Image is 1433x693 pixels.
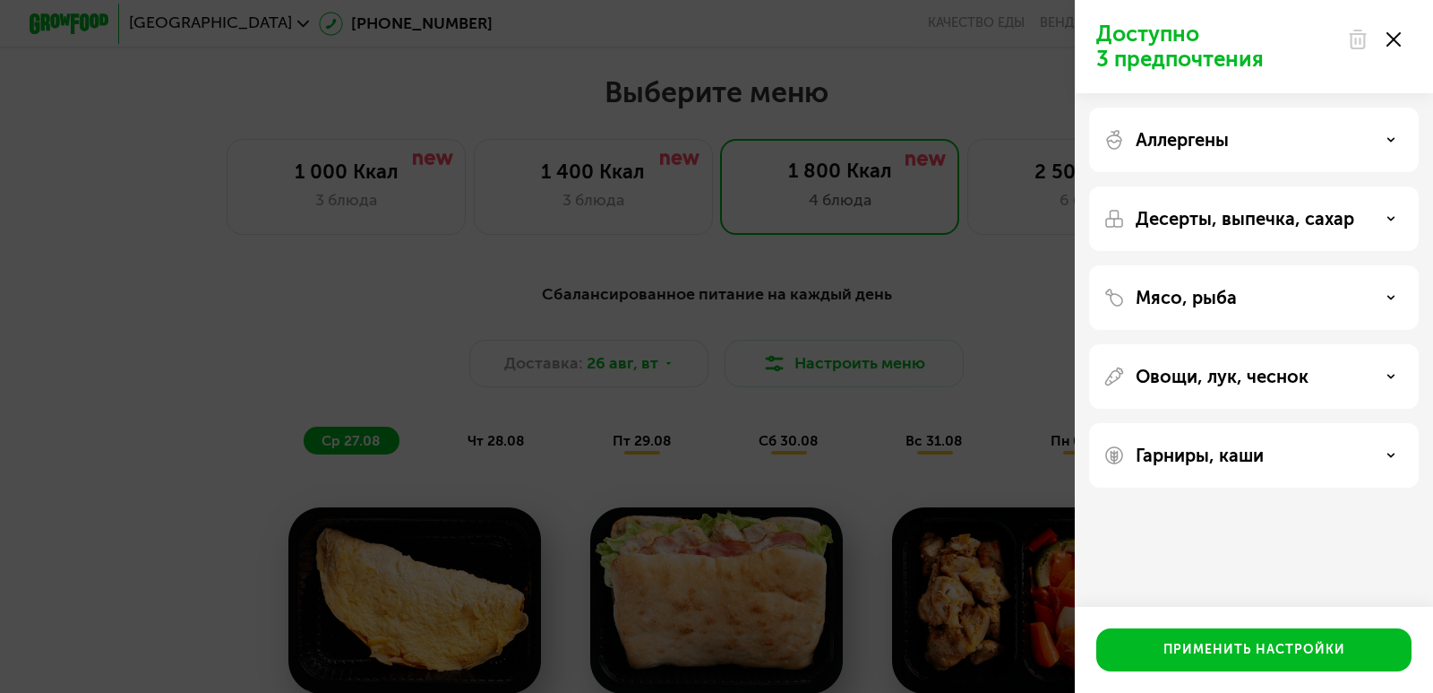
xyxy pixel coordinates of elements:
[1136,287,1237,308] p: Мясо, рыба
[1096,628,1412,671] button: Применить настройки
[1136,366,1309,387] p: Овощи, лук, чеснок
[1136,129,1229,151] p: Аллергены
[1136,445,1264,466] p: Гарниры, каши
[1163,641,1345,659] div: Применить настройки
[1096,22,1336,72] p: Доступно 3 предпочтения
[1136,208,1354,230] p: Десерты, выпечка, сахар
